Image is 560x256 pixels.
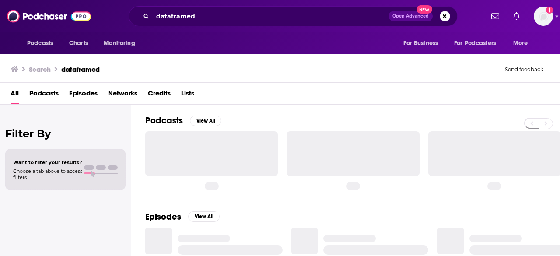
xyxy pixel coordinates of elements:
h2: Episodes [145,211,181,222]
svg: Add a profile image [546,7,553,14]
h2: Podcasts [145,115,183,126]
button: open menu [98,35,146,52]
button: Send feedback [502,66,546,73]
img: Podchaser - Follow, Share and Rate Podcasts [7,8,91,25]
span: Charts [69,37,88,49]
span: Open Advanced [392,14,429,18]
h2: Filter By [5,127,126,140]
input: Search podcasts, credits, & more... [153,9,388,23]
span: Podcasts [27,37,53,49]
a: EpisodesView All [145,211,220,222]
button: Show profile menu [534,7,553,26]
button: View All [190,116,221,126]
a: Credits [148,86,171,104]
button: Open AdvancedNew [388,11,433,21]
span: Logged in as megcassidy [534,7,553,26]
a: Lists [181,86,194,104]
span: Monitoring [104,37,135,49]
a: All [10,86,19,104]
button: open menu [397,35,449,52]
a: Networks [108,86,137,104]
img: User Profile [534,7,553,26]
span: Want to filter your results? [13,159,82,165]
button: open menu [21,35,64,52]
div: Search podcasts, credits, & more... [129,6,458,26]
a: Charts [63,35,93,52]
button: open menu [448,35,509,52]
button: View All [188,211,220,222]
span: For Podcasters [454,37,496,49]
a: Show notifications dropdown [510,9,523,24]
span: More [513,37,528,49]
a: Show notifications dropdown [488,9,503,24]
span: For Business [403,37,438,49]
h3: Search [29,65,51,74]
button: open menu [507,35,539,52]
h3: dataframed [61,65,100,74]
span: New [416,5,432,14]
a: Podcasts [29,86,59,104]
span: Choose a tab above to access filters. [13,168,82,180]
a: Episodes [69,86,98,104]
a: PodcastsView All [145,115,221,126]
